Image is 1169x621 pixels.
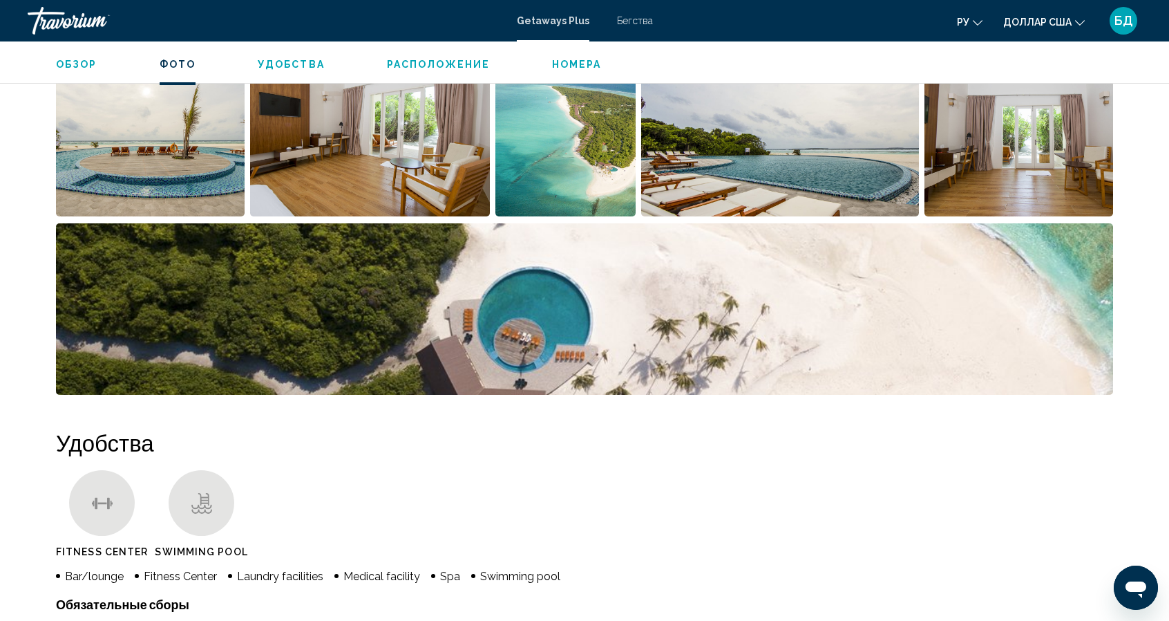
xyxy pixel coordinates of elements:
[957,17,969,28] font: ру
[495,44,636,217] button: Open full-screen image slider
[924,44,1113,217] button: Open full-screen image slider
[250,44,491,217] button: Open full-screen image slider
[387,58,490,71] button: Расположение
[1105,6,1141,35] button: Меню пользователя
[1114,13,1133,28] font: БД
[56,546,148,557] span: Fitness Center
[552,59,602,70] span: Номера
[28,7,503,35] a: Травориум
[440,570,460,583] span: Spa
[56,429,1113,456] h2: Удобства
[1003,17,1072,28] font: доллар США
[56,223,1113,396] button: Open full-screen image slider
[387,59,490,70] span: Расположение
[237,570,323,583] span: Laundry facilities
[56,597,1113,612] h4: Обязательные сборы
[480,570,560,583] span: Swimming pool
[155,546,247,557] span: Swimming Pool
[957,12,982,32] button: Изменить язык
[258,58,325,71] button: Удобства
[144,570,217,583] span: Fitness Center
[160,59,196,70] span: Фото
[552,58,602,71] button: Номера
[343,570,420,583] span: Medical facility
[65,570,124,583] span: Bar/lounge
[1003,12,1085,32] button: Изменить валюту
[160,58,196,71] button: Фото
[56,44,245,217] button: Open full-screen image slider
[1114,566,1158,610] iframe: Кнопка запуска окна обмена сообщениями
[56,59,97,70] span: Обзор
[517,15,589,26] a: Getaways Plus
[56,58,97,71] button: Обзор
[641,44,920,217] button: Open full-screen image slider
[258,59,325,70] span: Удобства
[617,15,653,26] a: Бегства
